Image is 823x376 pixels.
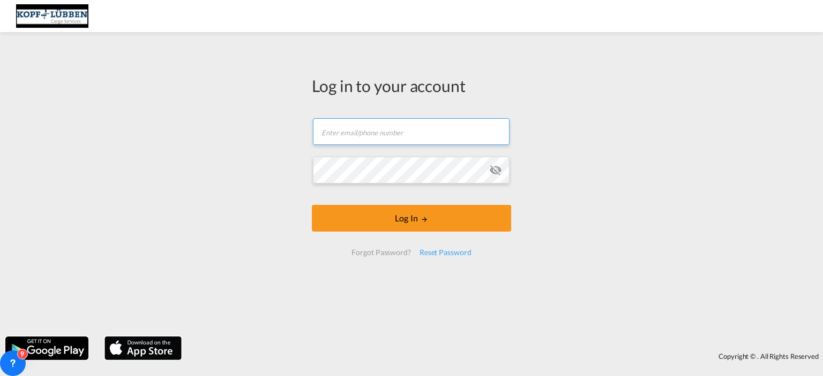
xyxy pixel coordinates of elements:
[313,118,510,145] input: Enter email/phone number
[489,164,502,177] md-icon: icon-eye-off
[312,205,511,232] button: LOGIN
[347,243,415,262] div: Forgot Password?
[103,335,183,361] img: apple.png
[16,4,88,28] img: 25cf3bb0aafc11ee9c4fdbd399af7748.JPG
[187,347,823,365] div: Copyright © . All Rights Reserved
[312,74,511,97] div: Log in to your account
[4,335,89,361] img: google.png
[415,243,476,262] div: Reset Password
